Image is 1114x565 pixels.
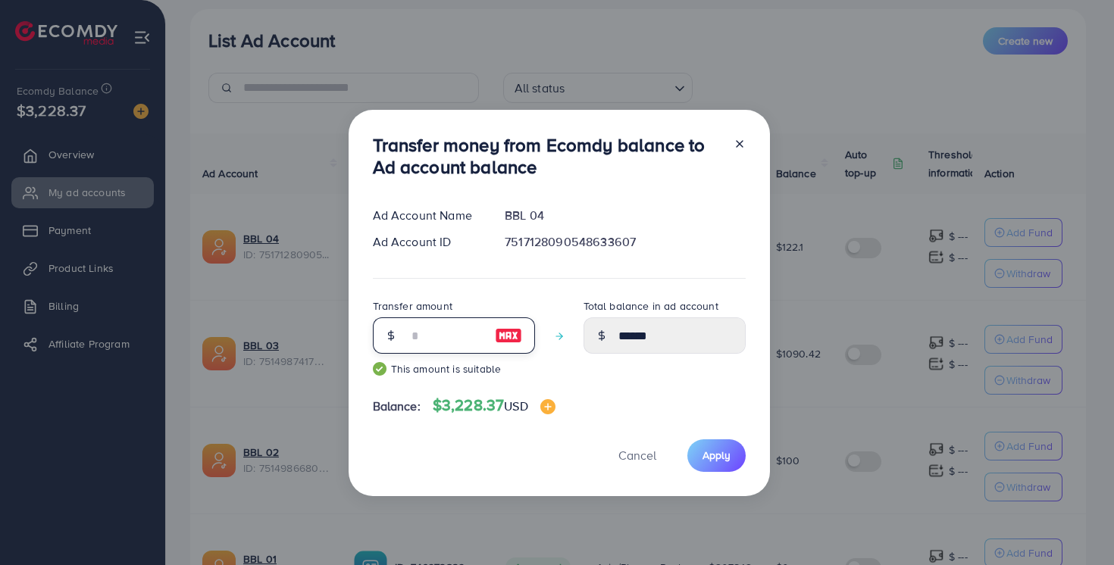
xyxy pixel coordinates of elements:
label: Total balance in ad account [584,298,718,314]
div: BBL 04 [493,207,757,224]
button: Apply [687,439,746,472]
span: USD [504,398,527,414]
div: Ad Account Name [361,207,493,224]
label: Transfer amount [373,298,452,314]
img: image [495,326,522,345]
h4: $3,228.37 [433,396,555,415]
h3: Transfer money from Ecomdy balance to Ad account balance [373,134,721,178]
span: Balance: [373,398,421,415]
img: image [540,399,555,414]
img: guide [373,362,386,376]
button: Cancel [599,439,675,472]
small: This amount is suitable [373,361,535,376]
span: Cancel [618,447,656,464]
div: 7517128090548633607 [493,233,757,251]
iframe: Chat [1050,497,1103,554]
div: Ad Account ID [361,233,493,251]
span: Apply [703,448,731,463]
